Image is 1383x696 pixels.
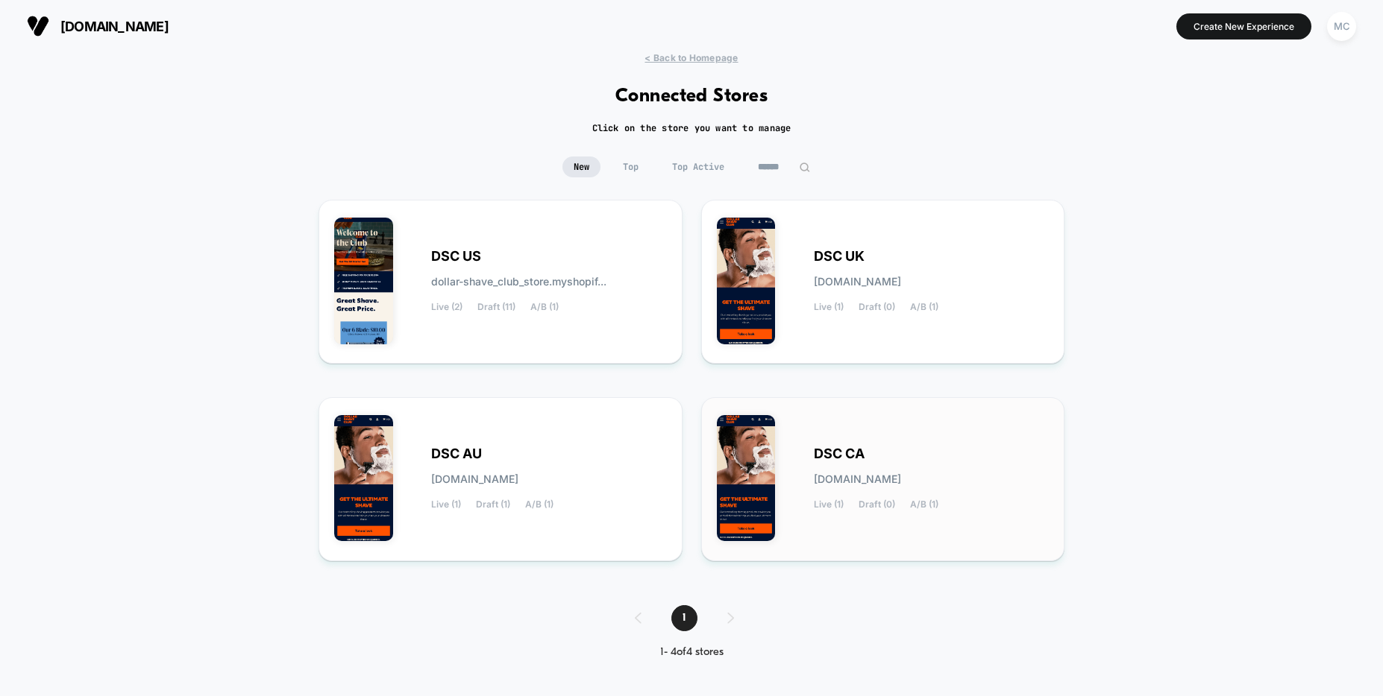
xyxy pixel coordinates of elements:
[859,302,895,312] span: Draft (0)
[799,162,810,173] img: edit
[612,156,650,177] span: Top
[431,499,461,510] span: Live (1)
[431,474,518,484] span: [DOMAIN_NAME]
[530,302,559,312] span: A/B (1)
[814,251,865,262] span: DSC UK
[334,415,393,542] img: DSC_AU
[1327,12,1356,41] div: MC
[431,449,482,459] span: DSC AU
[1176,13,1311,39] button: Create New Experience
[334,218,393,344] img: DOLLAR_SHAVE_CLUB_STORE
[717,415,776,542] img: DSC_CA
[431,251,481,262] span: DSC US
[671,605,697,631] span: 1
[431,302,462,312] span: Live (2)
[60,19,169,34] span: [DOMAIN_NAME]
[477,302,515,312] span: Draft (11)
[615,86,768,107] h1: Connected Stores
[525,499,553,510] span: A/B (1)
[562,156,600,177] span: New
[1323,11,1361,42] button: MC
[814,276,901,287] span: [DOMAIN_NAME]
[910,499,938,510] span: A/B (1)
[620,646,764,659] div: 1 - 4 of 4 stores
[661,156,736,177] span: Top Active
[22,14,173,38] button: [DOMAIN_NAME]
[27,15,49,37] img: Visually logo
[717,218,776,344] img: DSC_UK
[476,499,510,510] span: Draft (1)
[910,302,938,312] span: A/B (1)
[814,474,901,484] span: [DOMAIN_NAME]
[814,449,865,459] span: DSC CA
[814,499,844,510] span: Live (1)
[645,52,738,63] span: < Back to Homepage
[859,499,895,510] span: Draft (0)
[814,302,844,312] span: Live (1)
[431,276,606,287] span: dollar-shave_club_store.myshopif...
[592,122,791,134] h2: Click on the store you want to manage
